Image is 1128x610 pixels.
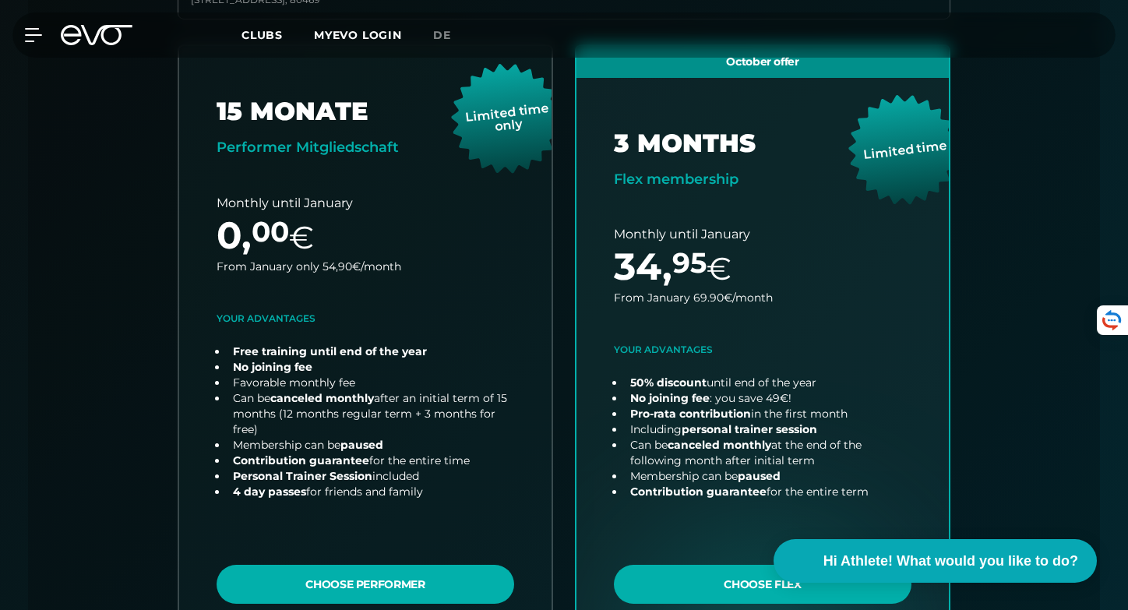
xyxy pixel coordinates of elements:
[774,539,1097,583] button: Hi Athlete! What would you like to do?
[314,28,402,42] a: MYEVO LOGIN
[241,27,314,42] a: Clubs
[433,26,470,44] a: de
[433,28,451,42] span: de
[241,28,283,42] span: Clubs
[823,551,1078,572] span: Hi Athlete! What would you like to do?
